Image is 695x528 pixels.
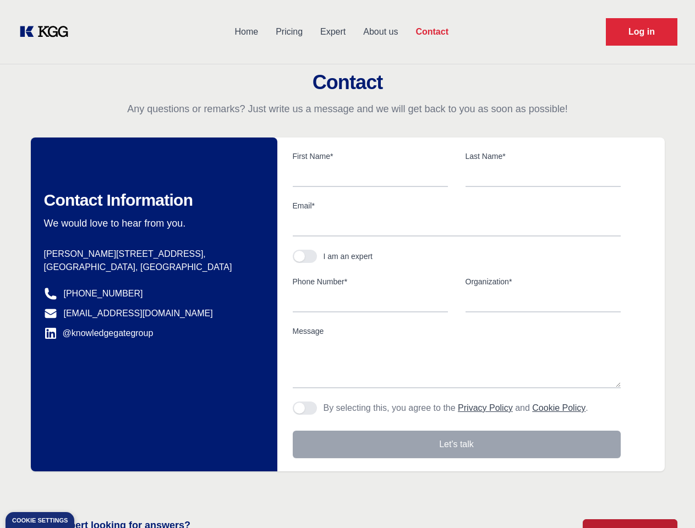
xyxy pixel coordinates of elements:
a: @knowledgegategroup [44,327,154,340]
a: [PHONE_NUMBER] [64,287,143,300]
a: Expert [311,18,354,46]
p: Any questions or remarks? Just write us a message and we will get back to you as soon as possible! [13,102,682,116]
a: Pricing [267,18,311,46]
a: About us [354,18,407,46]
a: KOL Knowledge Platform: Talk to Key External Experts (KEE) [18,23,77,41]
div: Cookie settings [12,518,68,524]
h2: Contact [13,71,682,94]
a: [EMAIL_ADDRESS][DOMAIN_NAME] [64,307,213,320]
p: [GEOGRAPHIC_DATA], [GEOGRAPHIC_DATA] [44,261,260,274]
h2: Contact Information [44,190,260,210]
label: Organization* [466,276,621,287]
a: Request Demo [606,18,677,46]
label: Email* [293,200,621,211]
p: By selecting this, you agree to the and . [324,402,588,415]
a: Cookie Policy [532,403,585,413]
label: Message [293,326,621,337]
a: Home [226,18,267,46]
a: Privacy Policy [458,403,513,413]
p: [PERSON_NAME][STREET_ADDRESS], [44,248,260,261]
iframe: Chat Widget [640,475,695,528]
div: I am an expert [324,251,373,262]
label: Phone Number* [293,276,448,287]
button: Let's talk [293,431,621,458]
p: We would love to hear from you. [44,217,260,230]
label: First Name* [293,151,448,162]
label: Last Name* [466,151,621,162]
a: Contact [407,18,457,46]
